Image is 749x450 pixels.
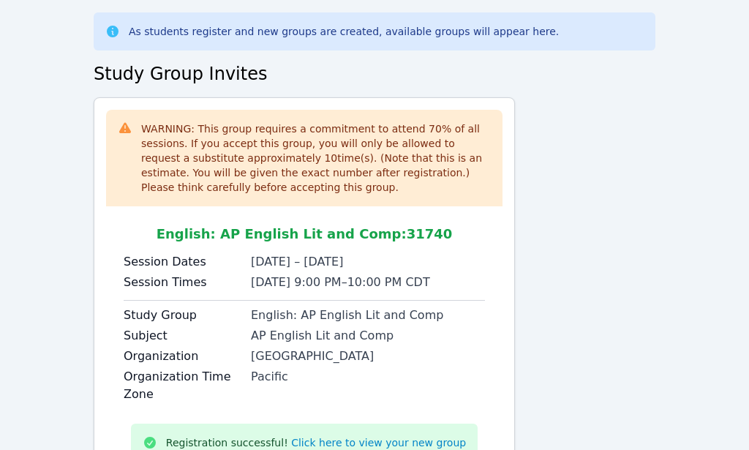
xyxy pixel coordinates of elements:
label: Session Times [124,274,242,292]
label: Subject [124,328,242,345]
div: As students register and new groups are created, available groups will appear here. [129,25,559,40]
div: WARNING: This group requires a commitment to attend 70 % of all sessions. If you accept this grou... [141,122,491,195]
div: English: AP English Lit and Comp [251,307,485,325]
label: Study Group [124,307,242,325]
li: [DATE] 9:00 PM 10:00 PM CDT [251,274,485,292]
span: [DATE] – [DATE] [251,255,343,269]
div: [GEOGRAPHIC_DATA] [251,348,485,366]
span: – [342,276,347,290]
h2: Study Group Invites [94,63,655,86]
div: Pacific [251,369,485,386]
span: English: AP English Lit and Comp : 31740 [157,227,453,242]
label: Organization Time Zone [124,369,242,404]
label: Session Dates [124,254,242,271]
label: Organization [124,348,242,366]
div: AP English Lit and Comp [251,328,485,345]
